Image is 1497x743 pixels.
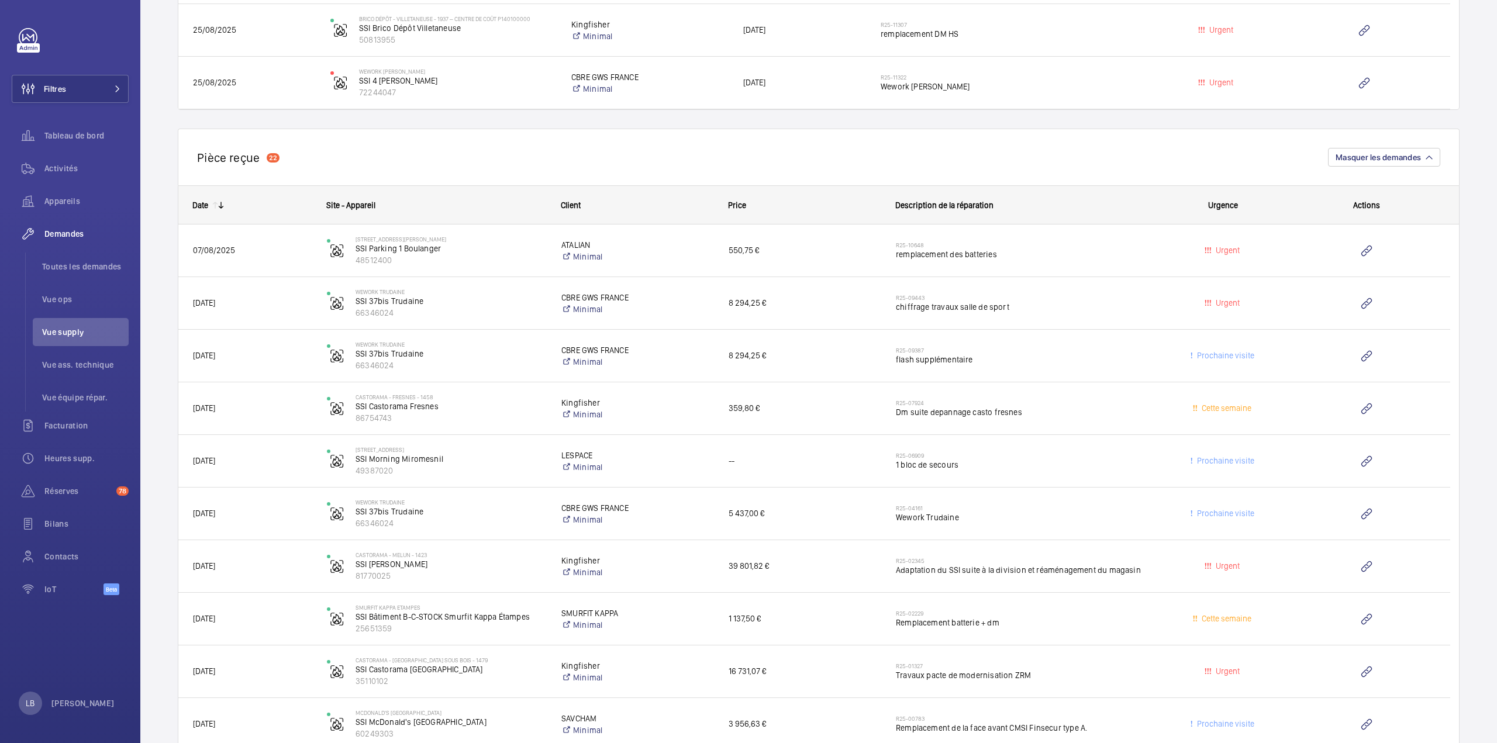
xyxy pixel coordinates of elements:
[359,34,556,46] p: 50813955
[571,19,728,30] p: Kingfisher
[561,461,713,473] a: Minimal
[42,392,129,403] span: Vue équipe répar.
[356,307,546,319] p: 66346024
[330,717,344,731] img: fire_alarm.svg
[267,153,280,163] div: 22
[561,566,713,578] a: Minimal
[896,617,1148,628] span: Remplacement batterie + dm
[44,228,129,240] span: Demandes
[356,663,546,675] p: SSI Castorama [GEOGRAPHIC_DATA]
[356,675,546,687] p: 35110102
[571,83,728,95] a: Minimal
[12,75,129,103] button: Filtres
[42,359,129,371] span: Vue ass. technique
[356,499,546,506] p: WeWork Trudaine
[1195,351,1254,360] span: Prochaine visite
[896,301,1148,313] span: chiffrage travaux salle de sport
[44,583,104,595] span: IoT
[729,454,881,468] span: --
[356,348,546,360] p: SSI 37bis Trudaine
[561,713,713,724] p: SAVCHAM
[356,551,546,558] p: Castorama - MELUN - 1423
[178,57,1450,109] div: Press SPACE to select this row.
[561,660,713,672] p: Kingfisher
[743,25,765,34] span: [DATE]
[1207,25,1233,34] span: Urgent
[896,715,1148,722] h2: R25-00783
[42,261,129,272] span: Toutes les demandes
[561,555,713,566] p: Kingfisher
[729,612,881,625] span: 1 137,50 €
[896,557,1148,564] h2: R25-02345
[896,662,1148,669] h2: R25-01327
[193,719,215,728] span: [DATE]
[896,406,1148,418] span: Dm suite depannage casto fresnes
[193,666,215,676] span: [DATE]
[571,30,728,42] a: Minimal
[896,294,1148,301] h2: R25-09443
[356,570,546,582] p: 81770025
[896,722,1148,734] span: Remplacement de la face avant CMSI Finsecur type A.
[1336,153,1421,162] span: Masquer les demandes
[356,400,546,412] p: SSI Castorama Fresnes
[330,665,344,679] img: fire_alarm.svg
[193,78,236,87] span: 25/08/2025
[44,83,66,95] span: Filtres
[330,244,344,258] img: fire_alarm.svg
[356,604,546,611] p: Smurfit Kappa Etampes
[1353,201,1380,210] span: Actions
[193,298,215,307] span: [DATE]
[896,504,1148,512] h2: R25-04161
[44,195,129,207] span: Appareils
[729,402,881,415] span: 359,80 €
[356,288,546,295] p: WeWork Trudaine
[330,454,344,468] img: fire_alarm.svg
[561,450,713,461] p: LESPACE
[1213,298,1240,307] span: Urgent
[197,150,260,165] h2: Pièce reçue
[116,486,129,496] span: 78
[1195,719,1254,728] span: Prochaine visite
[44,163,129,174] span: Activités
[561,502,713,514] p: CBRE GWS FRANCE
[881,81,1140,92] span: Wework [PERSON_NAME]
[896,669,1148,681] span: Travaux pacte de modernisation ZRM
[729,349,881,362] span: 8 294,25 €
[1207,78,1233,87] span: Urgent
[178,645,1450,698] div: Press SPACE to select this row.
[561,303,713,315] a: Minimal
[356,611,546,623] p: SSI Bâtiment B-C-STOCK Smurfit Kappa Étampes
[561,344,713,356] p: CBRE GWS FRANCE
[356,716,546,728] p: SSI McDonald's [GEOGRAPHIC_DATA]
[356,254,546,266] p: 48512400
[193,509,215,518] span: [DATE]
[44,485,112,497] span: Réserves
[178,330,1450,382] div: Press SPACE to select this row.
[881,28,1140,40] span: remplacement DM HS
[561,397,713,409] p: Kingfisher
[326,201,375,210] span: Site - Appareil
[729,296,881,310] span: 8 294,25 €
[330,612,344,626] img: fire_alarm.svg
[561,251,713,262] a: Minimal
[192,201,208,210] div: Date
[1213,246,1240,255] span: Urgent
[359,15,556,22] p: Brico Dépôt - VILLETANEUSE - 1937 – centre de coût P140100000
[896,354,1148,365] span: flash supplémentaire
[193,246,235,255] span: 07/08/2025
[104,583,119,595] span: Beta
[356,412,546,424] p: 86754743
[356,341,546,348] p: WeWork Trudaine
[359,68,556,75] p: WeWork [PERSON_NAME]
[896,459,1148,471] span: 1 bloc de secours
[333,76,347,90] img: fire_alarm.svg
[561,201,581,210] span: Client
[571,71,728,83] p: CBRE GWS FRANCE
[729,559,881,573] span: 39 801,82 €
[178,224,1450,277] div: Press SPACE to select this row.
[881,74,1140,81] h2: R25-11322
[356,295,546,307] p: SSI 37bis Trudaine
[356,465,546,476] p: 49387020
[1199,614,1251,623] span: Cette semaine
[896,347,1148,354] h2: R25-09387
